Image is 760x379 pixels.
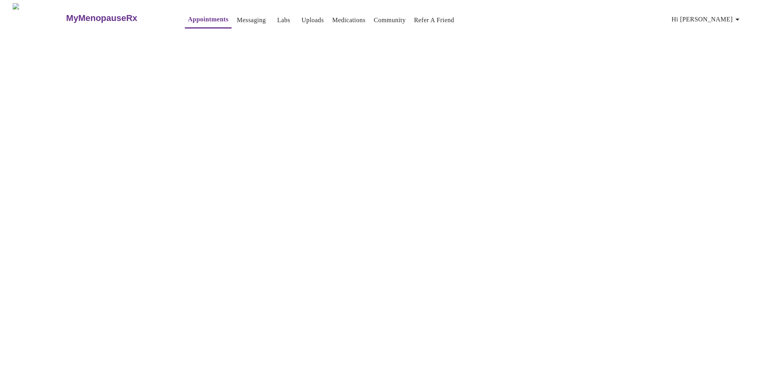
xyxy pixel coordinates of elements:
[302,15,324,26] a: Uploads
[66,13,137,23] h3: MyMenopauseRx
[237,15,266,26] a: Messaging
[672,14,742,25] span: Hi [PERSON_NAME]
[65,4,169,32] a: MyMenopauseRx
[277,15,290,26] a: Labs
[271,12,296,28] button: Labs
[374,15,406,26] a: Community
[411,12,458,28] button: Refer a Friend
[298,12,327,28] button: Uploads
[234,12,269,28] button: Messaging
[669,11,745,27] button: Hi [PERSON_NAME]
[13,3,65,33] img: MyMenopauseRx Logo
[329,12,369,28] button: Medications
[370,12,409,28] button: Community
[414,15,454,26] a: Refer a Friend
[185,11,232,29] button: Appointments
[332,15,365,26] a: Medications
[188,14,228,25] a: Appointments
